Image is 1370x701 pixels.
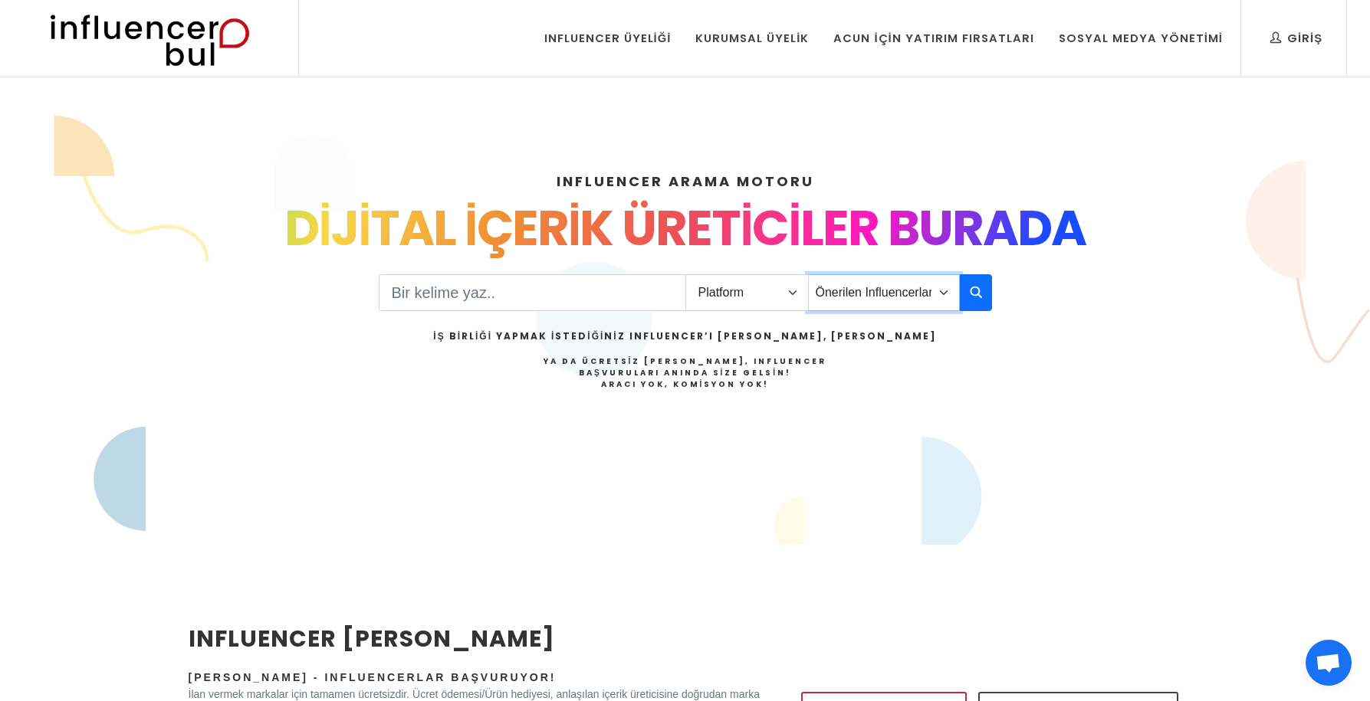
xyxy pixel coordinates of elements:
div: Giriş [1270,30,1322,47]
h2: INFLUENCER [PERSON_NAME] [189,621,761,656]
div: Influencer Üyeliği [544,30,672,47]
h4: Ya da Ücretsiz [PERSON_NAME], Influencer Başvuruları Anında Size Gelsin! [433,355,936,390]
div: Açık sohbet [1306,640,1352,686]
div: Kurumsal Üyelik [695,30,809,47]
div: Acun İçin Yatırım Fırsatları [833,30,1033,47]
h4: INFLUENCER ARAMA MOTORU [189,171,1182,192]
strong: Aracı Yok, Komisyon Yok! [601,378,770,390]
span: [PERSON_NAME] - Influencerlar Başvuruyor! [189,671,557,683]
div: Sosyal Medya Yönetimi [1059,30,1223,47]
input: Search [379,274,686,311]
div: DİJİTAL İÇERİK ÜRETİCİLER BURADA [189,192,1182,265]
h2: İş Birliği Yapmak İstediğiniz Influencer’ı [PERSON_NAME], [PERSON_NAME] [433,329,936,343]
